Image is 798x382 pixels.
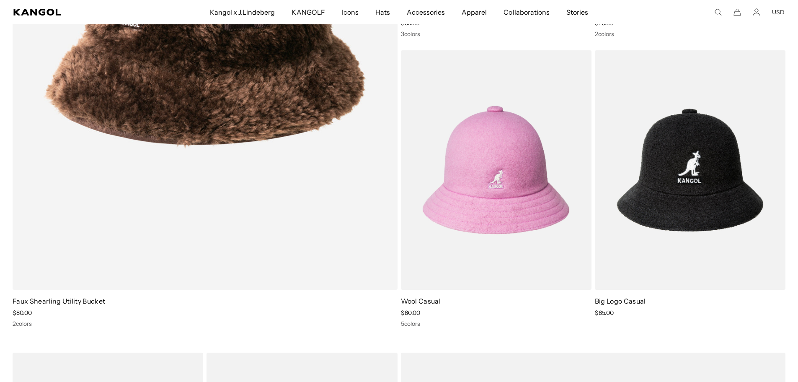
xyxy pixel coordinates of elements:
[13,9,139,16] a: Kangol
[753,8,760,16] a: Account
[401,297,441,305] a: Wool Casual
[13,297,105,305] a: Faux Shearling Utility Bucket
[714,8,722,16] summary: Search here
[401,50,591,290] img: Wool Casual
[13,309,32,317] span: $80.00
[401,309,420,317] span: $80.00
[772,8,785,16] button: USD
[595,309,614,317] span: $85.00
[595,30,785,38] div: 2 colors
[595,50,785,290] img: Big Logo Casual
[401,320,591,327] div: 5 colors
[401,30,591,38] div: 3 colors
[13,320,398,327] div: 2 colors
[595,297,646,305] a: Big Logo Casual
[733,8,741,16] button: Cart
